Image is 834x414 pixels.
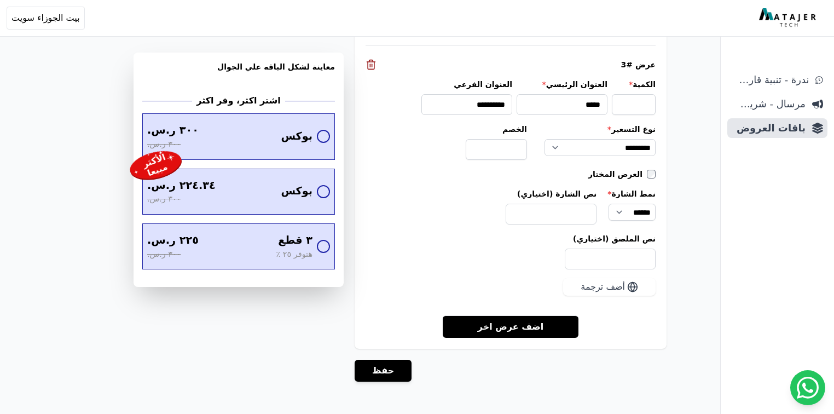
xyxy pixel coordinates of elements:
button: حفظ [355,360,412,382]
h2: اشتر اكثر، وفر اكثر [196,94,280,107]
label: العرض المختار [588,169,647,180]
span: بيت الجوزاء سويت [11,12,80,25]
span: ٣٠٠ ر.س. [147,139,181,151]
span: بوكس [281,129,312,145]
label: نوع التسعير [545,124,656,135]
label: العنوان الفرعي [421,79,512,90]
label: نص الملصق (اختياري) [366,233,656,244]
h3: معاينة لشكل الباقه علي الجوال [142,61,335,85]
label: الخصم [466,124,527,135]
label: العنوان الرئيسي [517,79,607,90]
label: نمط الشارة [607,188,656,199]
span: ٢٢٥ ر.س. [147,233,199,249]
span: ٢٢٤.٣٤ ر.س. [147,178,216,194]
span: بوكس [281,183,312,199]
label: الكمية [612,79,656,90]
span: أضف ترجمة [581,280,625,294]
span: مرسال - شريط دعاية [732,96,806,112]
span: ٣٠٠ ر.س. [147,123,199,139]
span: ٣٠٠ ر.س. [147,249,181,261]
span: ٣٠٠ ر.س. [147,193,181,205]
span: هتوفر ٢٥ ٪ [276,249,312,261]
div: الأكثر مبيعا [140,152,172,180]
button: بيت الجوزاء سويت [7,7,85,30]
a: اضف عرض اخر [443,315,579,338]
span: باقات العروض [732,120,806,136]
span: ٣ قطع [278,233,312,249]
div: عرض #3 [366,59,656,70]
span: ندرة - تنبية قارب علي النفاذ [732,72,809,88]
img: MatajerTech Logo [759,8,819,28]
label: نص الشارة (اختياري) [506,188,596,199]
button: أضف ترجمة [563,278,656,296]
